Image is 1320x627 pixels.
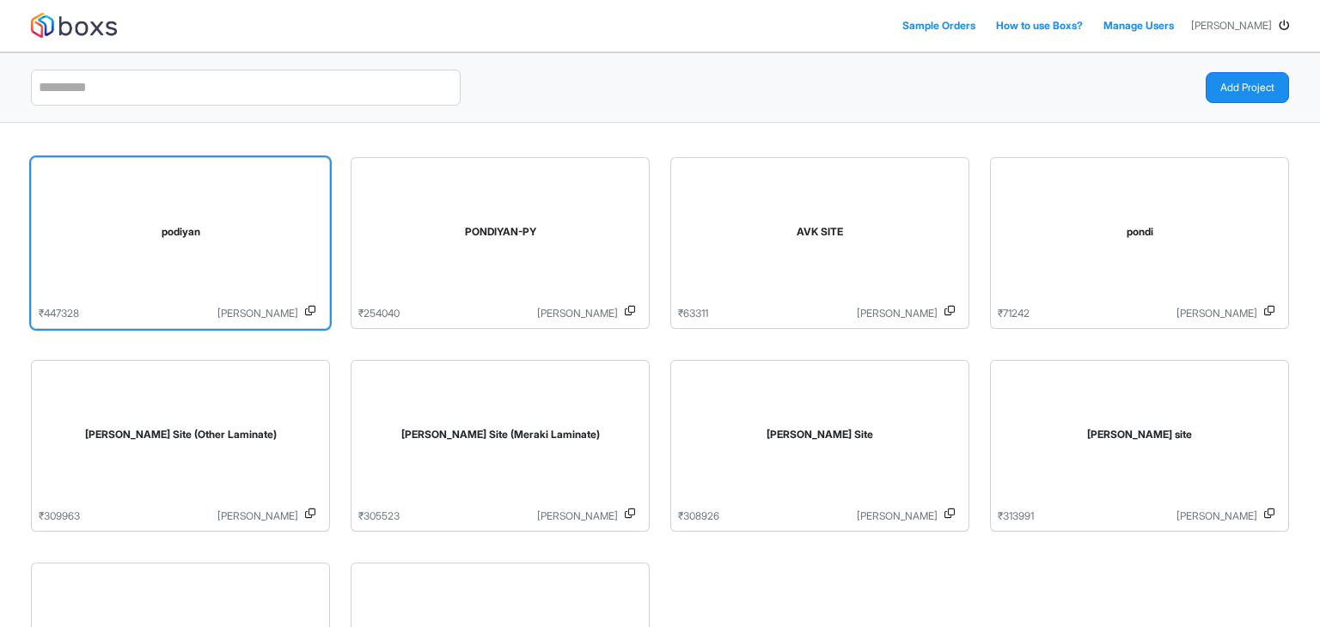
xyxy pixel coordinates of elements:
div: murukesan site [1011,427,1268,442]
div: Murugesan Site (Other Laminate) [52,427,309,442]
a: [PERSON_NAME] Site (Meraki Laminate)₹305523[PERSON_NAME] [351,360,650,532]
p: [PERSON_NAME] [1034,508,1257,524]
a: [PERSON_NAME] Site (Other Laminate)₹309963[PERSON_NAME] [31,360,330,532]
a: AVK SITE₹63311[PERSON_NAME] [670,157,969,329]
a: Manage Users [1100,15,1177,37]
div: pondi [1011,224,1268,240]
p: ₹ 71242 [998,306,1030,321]
p: [PERSON_NAME] [1030,306,1257,321]
i: Log Out [1279,21,1289,31]
a: [PERSON_NAME] Site₹308926[PERSON_NAME] [670,360,969,532]
div: Murugesan Site [692,427,948,442]
p: ₹ 254040 [358,306,400,321]
div: AVK SITE [692,224,948,240]
p: ₹ 305523 [358,508,400,524]
p: [PERSON_NAME] [708,306,938,321]
a: podiyan₹447328[PERSON_NAME] [31,157,330,329]
a: pondi₹71242[PERSON_NAME] [990,157,1289,329]
a: How to use Boxs? [993,15,1086,37]
a: PONDIYAN-PY₹254040[PERSON_NAME] [351,157,650,329]
div: PONDIYAN-PY [372,224,628,240]
span: [PERSON_NAME] [1191,18,1272,33]
a: [PERSON_NAME] site₹313991[PERSON_NAME] [990,360,1289,532]
p: ₹ 309963 [39,508,80,524]
p: ₹ 313991 [998,508,1034,524]
p: [PERSON_NAME] [80,508,298,524]
p: [PERSON_NAME] [719,508,938,524]
p: ₹ 447328 [39,306,79,321]
p: [PERSON_NAME] [400,306,618,321]
div: Murugesan Site (Meraki Laminate) [372,427,628,442]
p: [PERSON_NAME] [400,508,618,524]
img: logo [31,13,117,38]
div: podiyan [52,224,309,240]
p: ₹ 63311 [678,306,708,321]
p: ₹ 308926 [678,508,719,524]
button: Add Project [1206,72,1289,103]
a: Sample Orders [899,15,979,37]
p: [PERSON_NAME] [79,306,298,321]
